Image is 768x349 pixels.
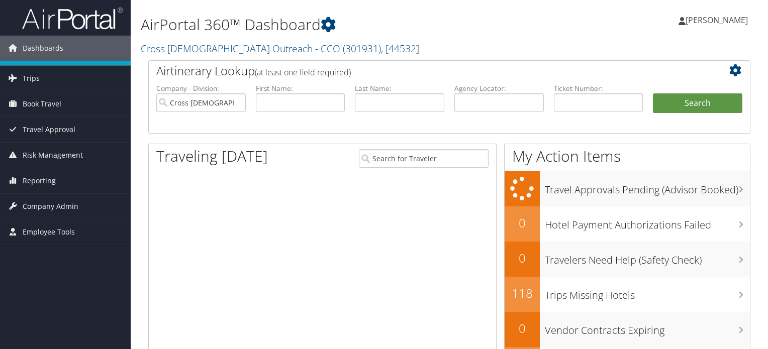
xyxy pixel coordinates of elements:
[256,83,345,93] label: First Name:
[22,7,123,30] img: airportal-logo.png
[545,178,750,197] h3: Travel Approvals Pending (Advisor Booked)
[686,15,748,26] span: [PERSON_NAME]
[156,146,268,167] h1: Traveling [DATE]
[505,312,750,347] a: 0Vendor Contracts Expiring
[545,248,750,267] h3: Travelers Need Help (Safety Check)
[255,67,351,78] span: (at least one field required)
[454,83,544,93] label: Agency Locator:
[141,42,419,55] a: Cross [DEMOGRAPHIC_DATA] Outreach - CCO
[505,206,750,242] a: 0Hotel Payment Authorizations Failed
[355,83,444,93] label: Last Name:
[23,194,78,219] span: Company Admin
[23,219,75,245] span: Employee Tools
[141,14,552,35] h1: AirPortal 360™ Dashboard
[381,42,419,55] span: , [ 44532 ]
[679,5,758,35] a: [PERSON_NAME]
[505,242,750,277] a: 0Travelers Need Help (Safety Check)
[23,168,56,193] span: Reporting
[359,149,489,168] input: Search for Traveler
[545,318,750,337] h3: Vendor Contracts Expiring
[156,83,246,93] label: Company - Division:
[505,171,750,206] a: Travel Approvals Pending (Advisor Booked)
[23,36,63,61] span: Dashboards
[554,83,643,93] label: Ticket Number:
[23,143,83,168] span: Risk Management
[23,66,40,91] span: Trips
[505,320,540,337] h2: 0
[505,250,540,267] h2: 0
[505,214,540,231] h2: 0
[505,277,750,312] a: 118Trips Missing Hotels
[23,117,75,142] span: Travel Approval
[156,62,692,79] h2: Airtinerary Lookup
[545,283,750,302] h3: Trips Missing Hotels
[545,213,750,232] h3: Hotel Payment Authorizations Failed
[505,146,750,167] h1: My Action Items
[505,285,540,302] h2: 118
[343,42,381,55] span: ( 301931 )
[23,91,61,117] span: Book Travel
[653,93,742,113] button: Search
